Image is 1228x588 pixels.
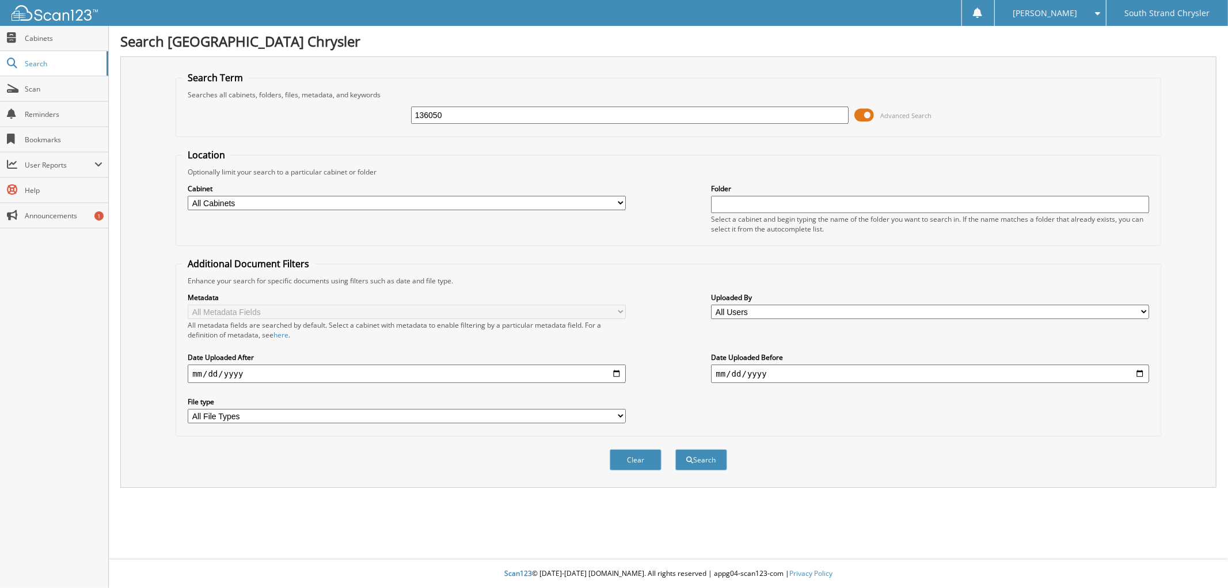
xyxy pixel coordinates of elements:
[25,185,102,195] span: Help
[711,214,1149,234] div: Select a cabinet and begin typing the name of the folder you want to search in. If the name match...
[182,167,1155,177] div: Optionally limit your search to a particular cabinet or folder
[1125,10,1210,17] span: South Strand Chrysler
[1013,10,1077,17] span: [PERSON_NAME]
[182,71,249,84] legend: Search Term
[182,149,231,161] legend: Location
[188,365,625,383] input: start
[711,352,1149,362] label: Date Uploaded Before
[182,257,315,270] legend: Additional Document Filters
[711,365,1149,383] input: end
[880,111,932,120] span: Advanced Search
[120,32,1216,51] h1: Search [GEOGRAPHIC_DATA] Chrysler
[188,320,625,340] div: All metadata fields are searched by default. Select a cabinet with metadata to enable filtering b...
[25,84,102,94] span: Scan
[711,184,1149,194] label: Folder
[25,211,102,221] span: Announcements
[610,449,661,471] button: Clear
[711,293,1149,302] label: Uploaded By
[25,160,94,170] span: User Reports
[109,560,1228,588] div: © [DATE]-[DATE] [DOMAIN_NAME]. All rights reserved | appg04-scan123-com |
[182,276,1155,286] div: Enhance your search for specific documents using filters such as date and file type.
[188,352,625,362] label: Date Uploaded After
[504,568,532,578] span: Scan123
[12,5,98,21] img: scan123-logo-white.svg
[25,109,102,119] span: Reminders
[273,330,288,340] a: here
[94,211,104,221] div: 1
[675,449,727,471] button: Search
[25,59,101,69] span: Search
[1170,533,1228,588] iframe: Chat Widget
[25,135,102,145] span: Bookmarks
[182,90,1155,100] div: Searches all cabinets, folders, files, metadata, and keywords
[789,568,832,578] a: Privacy Policy
[188,293,625,302] label: Metadata
[188,184,625,194] label: Cabinet
[25,33,102,43] span: Cabinets
[188,397,625,407] label: File type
